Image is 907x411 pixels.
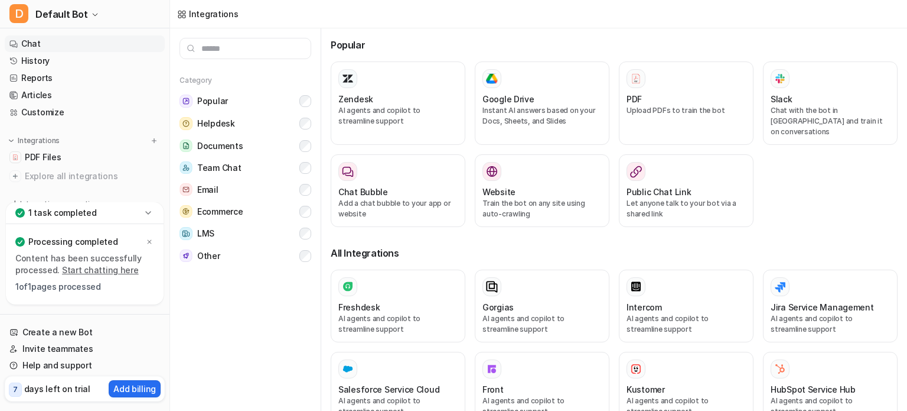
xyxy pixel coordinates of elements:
p: 1 task completed [28,207,97,219]
img: expand menu [7,137,15,145]
p: Let anyone talk to your bot via a shared link [627,198,746,219]
a: Chat [5,35,165,52]
span: Email [197,184,218,196]
button: PopularPopular [180,90,311,112]
p: Train the bot on any site using auto-crawling [482,198,602,219]
h3: Popular [331,38,898,52]
h5: Category [180,76,311,85]
h3: Front [482,383,504,396]
span: Helpdesk [197,118,235,130]
a: Start chatting here [62,265,139,275]
img: Website [486,166,498,177]
a: Customize [5,104,165,121]
p: Instant AI answers based on your Docs, Sheets, and Slides [482,105,602,127]
h3: Google Drive [482,93,534,105]
img: Popular [180,95,193,108]
button: Jira Service ManagementAI agents and copilot to streamline support [763,270,898,342]
button: IntercomAI agents and copilot to streamline support [619,270,753,342]
h3: Gorgias [482,301,514,313]
h3: Freshdesk [338,301,380,313]
a: Reports [5,70,165,86]
p: Upload PDFs to train the bot [627,105,746,116]
h3: Slack [771,93,792,105]
span: Team Chat [197,162,241,174]
button: FreshdeskAI agents and copilot to streamline support [331,270,465,342]
button: Add billing [109,380,161,397]
img: Slack [774,72,786,85]
img: PDF [630,73,642,84]
p: Integration suggestions [20,199,102,209]
a: History [5,53,165,69]
p: 1 of 1 pages processed [15,281,154,293]
button: PDFPDFUpload PDFs to train the bot [619,62,753,145]
button: Team ChatTeam Chat [180,157,311,179]
p: Content has been successfully processed. [15,253,154,276]
p: AI agents and copilot to streamline support [482,313,602,335]
p: Add a chat bubble to your app or website [338,198,458,219]
a: Articles [5,87,165,103]
img: Other [180,250,193,262]
h3: All Integrations [331,246,898,260]
img: Email [180,183,193,196]
h3: Chat Bubble [338,186,388,198]
img: Salesforce Service Cloud [342,363,354,375]
a: Explore all integrations [5,168,165,185]
p: AI agents and copilot to streamline support [771,313,890,335]
p: AI agents and copilot to streamline support [338,313,458,335]
span: LMS [197,228,214,240]
span: Popular [197,95,228,107]
button: SlackSlackChat with the bot in [GEOGRAPHIC_DATA] and train it on conversations [763,62,898,145]
span: Default Bot [35,6,88,22]
button: EcommerceEcommerce [180,200,311,222]
p: 7 [13,384,18,395]
button: WebsiteWebsiteTrain the bot on any site using auto-crawling [475,154,609,227]
button: Public Chat LinkLet anyone talk to your bot via a shared link [619,154,753,227]
img: Google Drive [486,73,498,84]
img: menu_add.svg [150,137,158,145]
span: Other [197,250,220,262]
button: EmailEmail [180,179,311,200]
button: HelpdeskHelpdesk [180,112,311,135]
h3: Jira Service Management [771,301,874,313]
span: PDF Files [25,151,61,163]
button: OtherOther [180,245,311,267]
h3: HubSpot Service Hub [771,383,856,396]
p: Chat with the bot in [GEOGRAPHIC_DATA] and train it on conversations [771,105,890,137]
button: Google DriveGoogle DriveInstant AI answers based on your Docs, Sheets, and Slides [475,62,609,145]
img: Documents [180,140,193,152]
button: Chat BubbleAdd a chat bubble to your app or website [331,154,465,227]
img: explore all integrations [9,170,21,182]
p: Add billing [113,383,156,395]
h3: Kustomer [627,383,665,396]
p: AI agents and copilot to streamline support [338,105,458,127]
h3: Intercom [627,301,662,313]
img: Team Chat [180,161,193,174]
button: ZendeskAI agents and copilot to streamline support [331,62,465,145]
h3: Zendesk [338,93,373,105]
img: PDF Files [12,154,19,161]
button: LMSLMS [180,222,311,245]
button: DocumentsDocuments [180,135,311,157]
a: Invite teammates [5,341,165,357]
a: Integrations [177,8,239,20]
h3: Public Chat Link [627,186,691,198]
h3: PDF [627,93,642,105]
p: Processing completed [28,236,118,248]
span: Documents [197,140,243,152]
p: AI agents and copilot to streamline support [627,313,746,335]
div: Integrations [189,8,239,20]
img: Kustomer [630,363,642,375]
p: Integrations [18,136,60,145]
img: Ecommerce [180,205,193,218]
a: PDF FilesPDF Files [5,149,165,166]
img: LMS [180,227,193,240]
p: days left on trial [24,383,90,395]
span: Explore all integrations [25,167,160,186]
img: Helpdesk [180,117,193,130]
button: Integrations [5,135,63,147]
h3: Website [482,186,516,198]
a: Create a new Bot [5,324,165,341]
button: GorgiasAI agents and copilot to streamline support [475,270,609,342]
span: D [9,4,28,23]
h3: Salesforce Service Cloud [338,383,439,396]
